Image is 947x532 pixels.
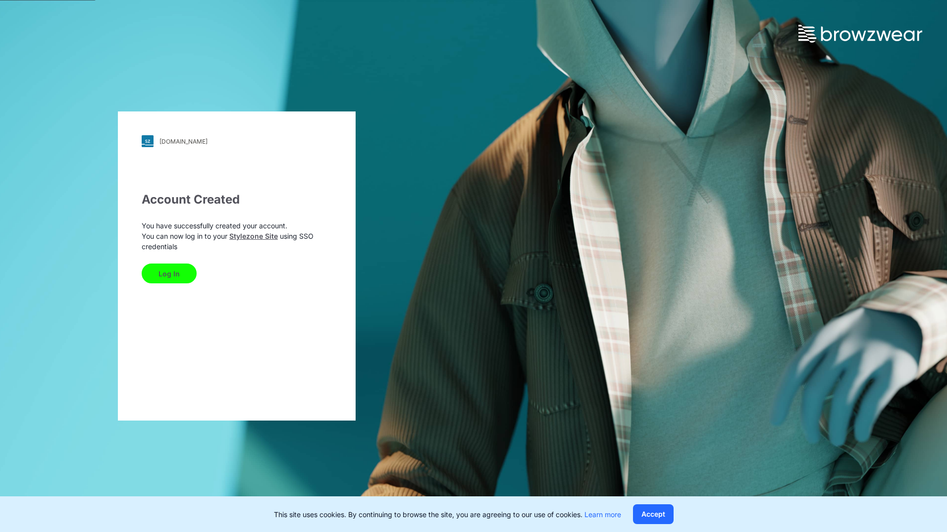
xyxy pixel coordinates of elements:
[274,509,621,520] p: This site uses cookies. By continuing to browse the site, you are agreeing to our use of cookies.
[142,264,197,283] button: Log In
[142,135,154,147] img: svg+xml;base64,PHN2ZyB3aWR0aD0iMjgiIGhlaWdodD0iMjgiIHZpZXdCb3g9IjAgMCAyOCAyOCIgZmlsbD0ibm9uZSIgeG...
[142,135,332,147] a: [DOMAIN_NAME]
[633,504,674,524] button: Accept
[798,25,922,43] img: browzwear-logo.73288ffb.svg
[159,138,208,145] div: [DOMAIN_NAME]
[584,510,621,519] a: Learn more
[142,191,332,209] div: Account Created
[142,220,332,231] p: You have successfully created your account.
[142,231,332,252] p: You can now log in to your using SSO credentials
[229,232,278,240] a: Stylezone Site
